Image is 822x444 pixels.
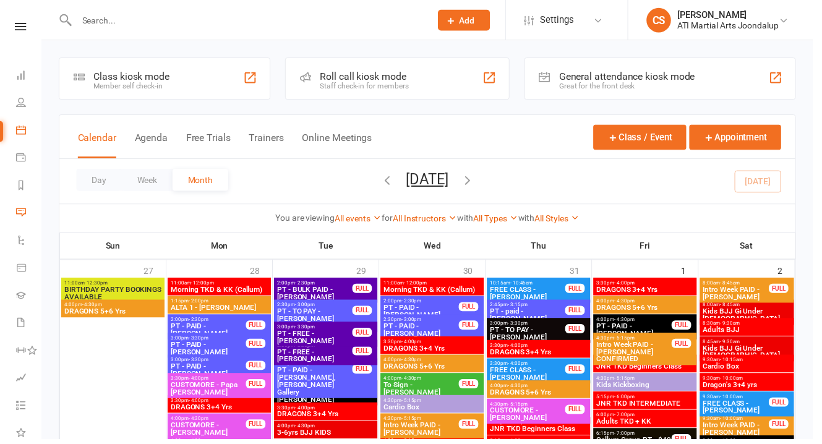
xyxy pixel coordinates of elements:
span: - 8:45am [728,283,748,289]
div: FULL [572,328,591,337]
th: Sun [61,236,168,262]
span: - 2:30pm [298,283,319,289]
span: 2:30pm [387,320,465,326]
div: Member self check-in [95,83,171,92]
span: Intro Week PAID - [PERSON_NAME] [387,426,465,441]
button: Trainers [252,134,287,160]
div: 30 [468,263,490,283]
div: Class kiosk mode [95,71,171,83]
span: - 6:00pm [621,398,641,404]
button: Day [77,171,123,193]
a: All Instructors [397,216,462,226]
button: Calendar [79,134,118,160]
span: 3:30pm [280,409,379,415]
span: DRAGONS 3+4 Yrs [602,289,702,296]
span: - 10:45am [516,283,539,289]
span: CUSTOMORE - [PERSON_NAME] [495,411,572,426]
span: 11:00am [64,283,164,289]
span: Settings [546,6,580,34]
input: Search... [74,12,427,29]
span: 6:00pm [602,417,702,422]
div: FULL [249,324,268,333]
span: Intro Week PAID - [PERSON_NAME] [710,426,778,441]
span: 3:30pm [172,402,272,408]
span: - 3:30pm [298,328,319,333]
span: PT - FREE - [PERSON_NAME] [280,333,357,348]
span: DRAGONS 3+4 Yrs [387,348,487,356]
span: 8:45am [710,343,800,348]
span: - 2:30pm [191,320,211,326]
span: Kids BJJ Gi Under [DEMOGRAPHIC_DATA] [710,348,800,363]
span: JNR TKD Beginners Class [602,367,702,374]
span: - 3:30pm [191,339,211,344]
span: 3:30pm [387,343,487,348]
span: - 4:00pm [191,380,211,385]
span: Morning TKD & KK (Callum) [387,289,487,296]
div: 29 [361,263,383,283]
span: Adults TKD + KK [602,422,702,430]
span: 9:30am [710,361,800,367]
div: FULL [679,343,699,352]
span: 3:00pm [172,361,249,367]
div: FULL [356,369,376,378]
span: 5:15pm [602,398,702,404]
span: Dragon's 3+4 yrs [710,385,800,393]
span: FREE CLASS - [PERSON_NAME] [495,289,572,304]
span: 4:30pm [602,380,702,385]
span: DRAGONS 3+4 Yrs [495,352,594,359]
div: Staff check-in for members [323,83,413,92]
span: - 5:15pm [621,380,641,385]
div: FULL [679,324,699,333]
span: PT - TO PAY - [PERSON_NAME] [495,330,572,344]
span: 3:00pm [172,339,249,344]
span: 3-6yrs BJJ KIDS [280,433,379,441]
span: DRAGONS 5+6 Yrs [602,307,702,315]
div: CS [654,8,679,33]
span: - 3:30pm [191,361,211,367]
div: 2 [786,263,803,283]
span: - 8:45am [728,305,748,311]
button: Class / Event [600,126,694,152]
span: 4:00pm [280,428,379,433]
th: Sat [706,236,804,262]
div: 31 [576,263,598,283]
span: FREE CLASS - [PERSON_NAME] [495,370,572,385]
span: PT - PAID - [PERSON_NAME] [172,367,249,382]
span: 2:30pm [280,305,357,311]
span: Add [465,15,480,25]
span: 3:30pm [495,365,572,370]
div: FULL [249,424,268,433]
span: - 2:00pm [191,302,211,307]
th: Thu [491,236,599,262]
span: - 10:15am [728,361,751,367]
a: People [16,91,41,119]
div: FULL [356,287,376,296]
span: - 4:00pm [621,283,641,289]
button: Appointment [697,126,790,152]
span: 10:15am [495,283,572,289]
span: 3:30pm [495,346,594,352]
div: FULL [356,309,376,318]
span: PT - BULK PAID - [PERSON_NAME] [280,289,357,304]
span: 6:15pm [602,435,680,441]
button: Online Meetings [306,134,376,160]
span: Adults BJJ [710,330,800,337]
div: FULL [777,424,797,433]
span: 3:00pm [280,328,357,333]
button: Agenda [136,134,169,160]
span: PT - FREE - [PERSON_NAME] [280,352,357,367]
span: Morning TKD & KK (Callum) [172,289,272,296]
span: 3:30pm [602,283,702,289]
span: 4:00pm [387,361,487,367]
a: Calendar [16,119,41,147]
span: - 4:00pm [513,346,534,352]
a: All Types [479,216,524,226]
div: FULL [464,424,484,433]
span: 9:30am [710,398,778,404]
span: - 4:00pm [513,365,534,370]
span: JNR TKD INTERMEDIATE [602,404,702,411]
span: PT - PAID - [PERSON_NAME] [387,307,465,322]
span: JNR TKD Beginners Class [495,430,594,437]
span: 4:00pm [387,380,465,385]
span: 2:00pm [172,320,249,326]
